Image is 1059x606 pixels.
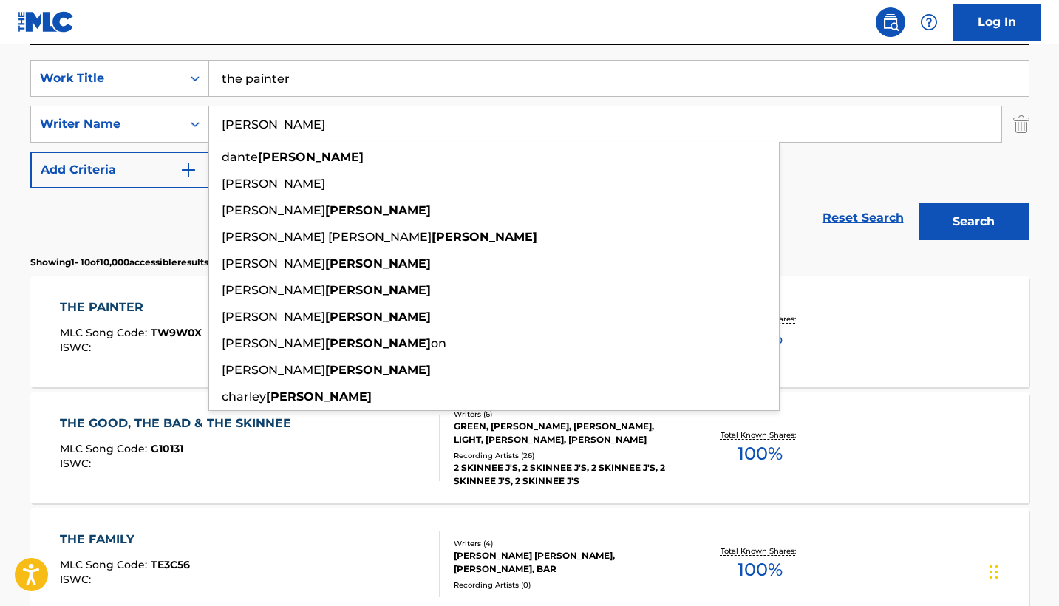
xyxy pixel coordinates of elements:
[60,299,202,316] div: THE PAINTER
[876,7,905,37] a: Public Search
[151,442,183,455] span: G10131
[180,161,197,179] img: 9d2ae6d4665cec9f34b9.svg
[60,442,151,455] span: MLC Song Code :
[920,13,938,31] img: help
[40,115,173,133] div: Writer Name
[738,440,783,467] span: 100 %
[60,341,95,354] span: ISWC :
[454,538,677,549] div: Writers ( 4 )
[454,549,677,576] div: [PERSON_NAME] [PERSON_NAME], [PERSON_NAME], BAR
[1013,106,1029,143] img: Delete Criterion
[815,202,911,234] a: Reset Search
[258,150,364,164] strong: [PERSON_NAME]
[60,457,95,470] span: ISWC :
[222,256,325,270] span: [PERSON_NAME]
[454,420,677,446] div: GREEN, [PERSON_NAME], [PERSON_NAME], LIGHT, [PERSON_NAME], [PERSON_NAME]
[30,151,209,188] button: Add Criteria
[325,336,431,350] strong: [PERSON_NAME]
[60,326,151,339] span: MLC Song Code :
[30,60,1029,248] form: Search Form
[60,531,190,548] div: THE FAMILY
[431,336,446,350] span: on
[151,326,202,339] span: TW9W0X
[151,558,190,571] span: TE3C56
[738,556,783,583] span: 100 %
[953,4,1041,41] a: Log In
[60,558,151,571] span: MLC Song Code :
[990,550,998,594] div: Drag
[721,429,800,440] p: Total Known Shares:
[325,310,431,324] strong: [PERSON_NAME]
[222,336,325,350] span: [PERSON_NAME]
[40,69,173,87] div: Work Title
[30,276,1029,387] a: THE PAINTERMLC Song Code:TW9W0XISWC: OverclaimWriters (1)[PERSON_NAME]Recording Artists (5)[PERSO...
[30,256,267,269] p: Showing 1 - 10 of 10,000 accessible results (Total 16,423 )
[721,545,800,556] p: Total Known Shares:
[222,389,266,404] span: charley
[60,415,299,432] div: THE GOOD, THE BAD & THE SKINNEE
[222,363,325,377] span: [PERSON_NAME]
[222,177,325,191] span: [PERSON_NAME]
[432,230,537,244] strong: [PERSON_NAME]
[985,535,1059,606] iframe: Chat Widget
[222,283,325,297] span: [PERSON_NAME]
[18,11,75,33] img: MLC Logo
[454,409,677,420] div: Writers ( 6 )
[266,389,372,404] strong: [PERSON_NAME]
[325,256,431,270] strong: [PERSON_NAME]
[325,283,431,297] strong: [PERSON_NAME]
[60,573,95,586] span: ISWC :
[454,450,677,461] div: Recording Artists ( 26 )
[454,461,677,488] div: 2 SKINNEE J'S, 2 SKINNEE J'S, 2 SKINNEE J'S, 2 SKINNEE J'S, 2 SKINNEE J'S
[222,230,432,244] span: [PERSON_NAME] [PERSON_NAME]
[222,150,258,164] span: dante
[914,7,944,37] div: Help
[325,363,431,377] strong: [PERSON_NAME]
[919,203,1029,240] button: Search
[30,392,1029,503] a: THE GOOD, THE BAD & THE SKINNEEMLC Song Code:G10131ISWC:Writers (6)GREEN, [PERSON_NAME], [PERSON_...
[325,203,431,217] strong: [PERSON_NAME]
[454,579,677,590] div: Recording Artists ( 0 )
[222,310,325,324] span: [PERSON_NAME]
[882,13,899,31] img: search
[222,203,325,217] span: [PERSON_NAME]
